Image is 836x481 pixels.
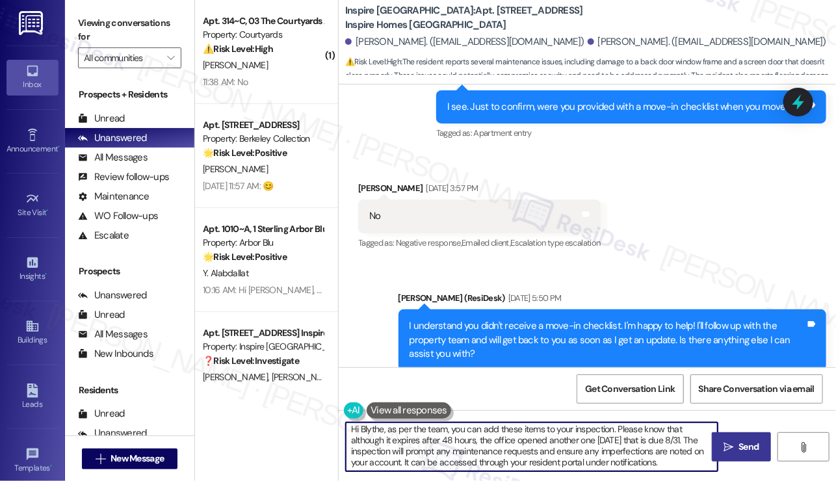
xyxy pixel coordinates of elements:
a: Leads [7,380,59,415]
strong: 🌟 Risk Level: Positive [203,251,287,263]
span: [PERSON_NAME] [272,371,341,383]
div: [DATE] 3:57 PM [423,181,478,195]
div: Escalate [78,229,129,242]
div: Unanswered [78,426,147,440]
a: Buildings [7,315,59,350]
div: Property: Berkeley Collection [203,132,323,146]
div: No [369,209,381,223]
div: Prospects + Residents [65,88,194,101]
div: Apt. 314~C, 03 The Courtyards Apartments [203,14,323,28]
a: Inbox [7,60,59,95]
div: Unanswered [78,131,147,145]
img: ResiDesk Logo [19,11,46,35]
i:  [798,442,808,452]
div: Unread [78,407,125,421]
button: New Message [82,448,178,469]
span: • [47,206,49,215]
span: Emailed client , [462,237,510,248]
div: Property: Arbor Blu [203,236,323,250]
button: Get Conversation Link [577,374,683,404]
span: Share Conversation via email [699,382,815,396]
b: Inspire [GEOGRAPHIC_DATA]: Apt. [STREET_ADDRESS] Inspire Homes [GEOGRAPHIC_DATA] [345,4,605,32]
button: Share Conversation via email [690,374,823,404]
textarea: Hi Blythe, as per the team, you can add these items to your inspection. Please know that although... [346,422,718,471]
span: : The resident reports several maintenance issues, including damage to a back door window frame a... [345,55,836,111]
i:  [167,53,174,63]
div: [PERSON_NAME] [358,181,601,200]
span: Escalation type escalation [510,237,600,248]
span: Send [738,440,759,454]
strong: 🌟 Risk Level: Positive [203,147,287,159]
i:  [724,442,733,452]
div: 11:38 AM: No [203,76,248,88]
a: Templates • [7,443,59,478]
span: [PERSON_NAME] [203,371,272,383]
strong: ⚠️ Risk Level: High [345,57,401,67]
span: • [58,142,60,151]
span: New Message [111,452,164,465]
label: Viewing conversations for [78,13,181,47]
div: Apt. [STREET_ADDRESS] Inspire Homes [GEOGRAPHIC_DATA] [203,326,323,340]
div: Unread [78,112,125,125]
div: I see. Just to confirm, were you provided with a move-in checklist when you moved in? [447,100,805,114]
div: [PERSON_NAME]. ([EMAIL_ADDRESS][DOMAIN_NAME]) [588,35,827,49]
div: Property: Courtyards [203,28,323,42]
span: Y. Alabdallat [203,267,248,279]
div: Tagged as: [358,233,601,252]
strong: ❓ Risk Level: Investigate [203,355,299,367]
div: Unread [78,308,125,322]
div: [PERSON_NAME]. ([EMAIL_ADDRESS][DOMAIN_NAME]) [345,35,584,49]
input: All communities [84,47,161,68]
div: [DATE] 11:57 AM: 😊 [203,180,273,192]
div: Review follow-ups [78,170,169,184]
div: [DATE] 5:50 PM [505,291,562,305]
a: Site Visit • [7,188,59,223]
div: Maintenance [78,190,150,203]
i:  [96,454,105,464]
span: • [45,270,47,279]
div: I understand you didn't receive a move-in checklist. I'm happy to help! I'll follow up with the p... [410,319,806,361]
div: New Inbounds [78,347,153,361]
span: [PERSON_NAME] [203,59,268,71]
div: All Messages [78,328,148,341]
div: WO Follow-ups [78,209,158,223]
span: [PERSON_NAME] [203,163,268,175]
div: Apt. [STREET_ADDRESS] [203,118,323,132]
div: Residents [65,383,194,397]
strong: ⚠️ Risk Level: High [203,43,273,55]
button: Send [712,432,771,461]
span: Negative response , [396,237,462,248]
a: Insights • [7,252,59,287]
div: Apt. 1010~A, 1 Sterling Arbor Blu [203,222,323,236]
span: Get Conversation Link [585,382,675,396]
span: • [50,461,52,471]
span: Apartment entry [474,127,532,138]
div: Unanswered [78,289,147,302]
div: Prospects [65,265,194,278]
div: All Messages [78,151,148,164]
div: Property: Inspire [GEOGRAPHIC_DATA] [203,340,323,354]
div: Tagged as: [436,123,826,142]
div: [PERSON_NAME] (ResiDesk) [398,291,827,309]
